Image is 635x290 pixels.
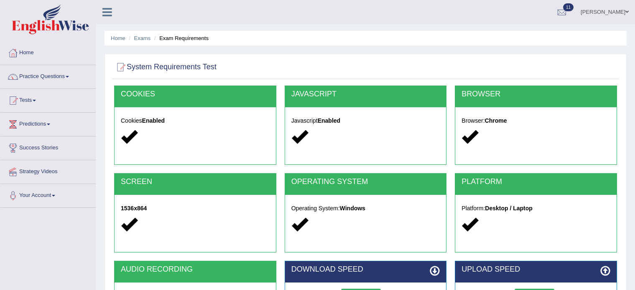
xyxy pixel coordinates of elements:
h5: Browser: [462,118,610,124]
strong: Enabled [318,117,340,124]
h5: Platform: [462,205,610,212]
a: Strategy Videos [0,160,96,181]
a: Home [0,41,96,62]
h2: PLATFORM [462,178,610,186]
h2: DOWNLOAD SPEED [291,265,440,274]
h2: BROWSER [462,90,610,98]
a: Success Stories [0,136,96,157]
a: Tests [0,89,96,110]
a: Exams [134,35,151,41]
a: Home [111,35,125,41]
strong: Enabled [142,117,165,124]
a: Your Account [0,184,96,205]
h5: Cookies [121,118,270,124]
a: Practice Questions [0,65,96,86]
strong: Windows [340,205,365,212]
h5: Operating System: [291,205,440,212]
h2: OPERATING SYSTEM [291,178,440,186]
h2: COOKIES [121,90,270,98]
span: 11 [563,3,574,11]
li: Exam Requirements [152,34,209,42]
h2: AUDIO RECORDING [121,265,270,274]
strong: Desktop / Laptop [485,205,533,212]
h2: UPLOAD SPEED [462,265,610,274]
strong: Chrome [485,117,507,124]
h5: Javascript [291,118,440,124]
h2: JAVASCRIPT [291,90,440,98]
strong: 1536x864 [121,205,147,212]
h2: SCREEN [121,178,270,186]
a: Predictions [0,113,96,134]
h2: System Requirements Test [114,61,217,73]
